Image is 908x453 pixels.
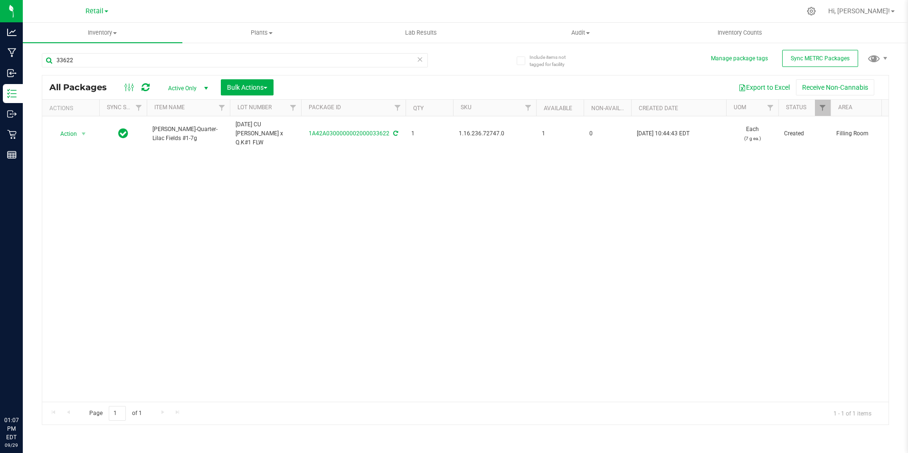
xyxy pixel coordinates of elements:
[417,53,424,66] span: Clear
[705,28,775,37] span: Inventory Counts
[805,7,817,16] div: Manage settings
[81,406,150,421] span: Page of 1
[784,129,825,138] span: Created
[392,28,450,37] span: Lab Results
[796,79,874,95] button: Receive Non-Cannabis
[52,127,77,141] span: Action
[309,130,389,137] a: 1A42A0300000002000033622
[520,100,536,116] a: Filter
[341,23,501,43] a: Lab Results
[49,82,116,93] span: All Packages
[763,100,778,116] a: Filter
[459,129,530,138] span: 1.16.236.72747.0
[4,442,19,449] p: 09/29
[285,100,301,116] a: Filter
[131,100,147,116] a: Filter
[7,150,17,160] inline-svg: Reports
[182,23,342,43] a: Plants
[501,28,660,37] span: Audit
[589,129,625,138] span: 0
[7,130,17,139] inline-svg: Retail
[828,7,890,15] span: Hi, [PERSON_NAME]!
[214,100,230,116] a: Filter
[530,54,577,68] span: Include items not tagged for facility
[152,125,224,143] span: [PERSON_NAME]-Quarter-Lilac Fields #1-7g
[85,7,104,15] span: Retail
[118,127,128,140] span: In Sync
[183,28,341,37] span: Plants
[221,79,274,95] button: Bulk Actions
[711,55,768,63] button: Manage package tags
[637,129,690,138] span: [DATE] 10:44:43 EDT
[109,406,126,421] input: 1
[786,104,806,111] a: Status
[660,23,820,43] a: Inventory Counts
[7,109,17,119] inline-svg: Outbound
[791,55,850,62] span: Sync METRC Packages
[413,105,424,112] a: Qty
[732,79,796,95] button: Export to Excel
[782,50,858,67] button: Sync METRC Packages
[309,104,341,111] a: Package ID
[49,105,95,112] div: Actions
[826,406,879,420] span: 1 - 1 of 1 items
[542,129,578,138] span: 1
[9,377,38,406] iframe: Resource center
[7,68,17,78] inline-svg: Inbound
[815,100,831,116] a: Filter
[154,104,185,111] a: Item Name
[390,100,406,116] a: Filter
[23,23,182,43] a: Inventory
[732,134,773,143] p: (7 g ea.)
[411,129,447,138] span: 1
[639,105,678,112] a: Created Date
[591,105,634,112] a: Non-Available
[501,23,661,43] a: Audit
[392,130,398,137] span: Sync from Compliance System
[107,104,143,111] a: Sync Status
[23,28,182,37] span: Inventory
[236,120,295,148] span: [DATE] CU [PERSON_NAME] x Q.K#1 FLW
[732,125,773,143] span: Each
[42,53,428,67] input: Search Package ID, Item Name, SKU, Lot or Part Number...
[7,28,17,37] inline-svg: Analytics
[7,89,17,98] inline-svg: Inventory
[4,416,19,442] p: 01:07 PM EDT
[237,104,272,111] a: Lot Number
[7,48,17,57] inline-svg: Manufacturing
[734,104,746,111] a: UOM
[78,127,90,141] span: select
[461,104,472,111] a: SKU
[838,104,852,111] a: Area
[227,84,267,91] span: Bulk Actions
[836,129,896,138] span: Filling Room
[544,105,572,112] a: Available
